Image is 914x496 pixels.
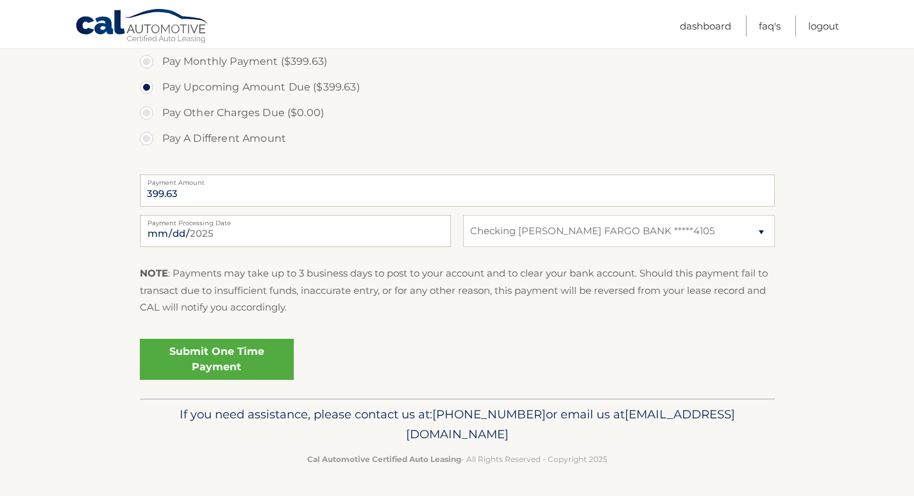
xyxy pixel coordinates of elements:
[140,215,451,225] label: Payment Processing Date
[148,452,766,466] p: - All Rights Reserved - Copyright 2025
[808,15,839,37] a: Logout
[140,126,775,151] label: Pay A Different Amount
[432,407,546,422] span: [PHONE_NUMBER]
[140,100,775,126] label: Pay Other Charges Due ($0.00)
[140,74,775,100] label: Pay Upcoming Amount Due ($399.63)
[680,15,731,37] a: Dashboard
[140,49,775,74] label: Pay Monthly Payment ($399.63)
[75,8,210,46] a: Cal Automotive
[140,175,775,207] input: Payment Amount
[140,265,775,316] p: : Payments may take up to 3 business days to post to your account and to clear your bank account....
[140,215,451,247] input: Payment Date
[140,175,775,185] label: Payment Amount
[759,15,781,37] a: FAQ's
[148,404,766,445] p: If you need assistance, please contact us at: or email us at
[140,267,168,279] strong: NOTE
[140,339,294,380] a: Submit One Time Payment
[307,454,461,464] strong: Cal Automotive Certified Auto Leasing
